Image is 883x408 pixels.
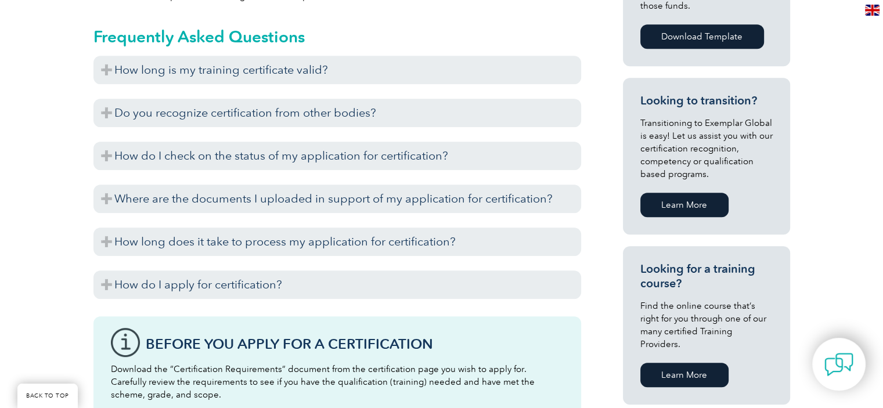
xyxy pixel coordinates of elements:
h3: Looking to transition? [640,93,773,108]
h3: Do you recognize certification from other bodies? [93,99,581,127]
p: Transitioning to Exemplar Global is easy! Let us assist you with our certification recognition, c... [640,117,773,180]
a: Learn More [640,193,729,217]
p: Download the “Certification Requirements” document from the certification page you wish to apply ... [111,363,564,401]
h3: How long does it take to process my application for certification? [93,228,581,256]
a: BACK TO TOP [17,384,78,408]
h3: How do I apply for certification? [93,270,581,299]
h3: How long is my training certificate valid? [93,56,581,84]
img: en [865,5,880,16]
h3: How do I check on the status of my application for certification? [93,142,581,170]
a: Download Template [640,24,764,49]
h2: Frequently Asked Questions [93,27,581,46]
h3: Before You Apply For a Certification [146,337,564,351]
p: Find the online course that’s right for you through one of our many certified Training Providers. [640,299,773,351]
img: contact-chat.png [824,350,853,379]
h3: Looking for a training course? [640,262,773,291]
h3: Where are the documents I uploaded in support of my application for certification? [93,185,581,213]
a: Learn More [640,363,729,387]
